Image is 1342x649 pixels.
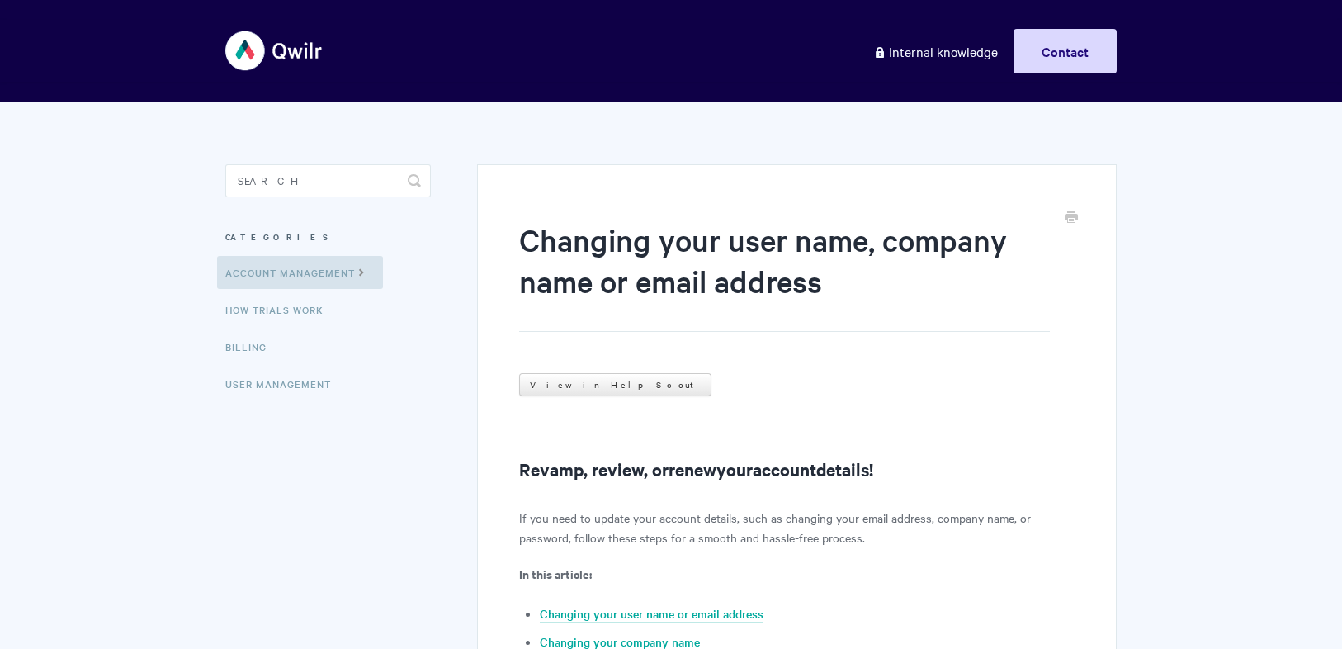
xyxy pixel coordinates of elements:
p: If you need to update your account details, such as changing your email address, company name, or... [519,508,1075,547]
a: User Management [225,367,343,400]
b: Revamp, review, or [519,457,669,481]
h3: Categories [225,222,431,252]
b: In this article: [519,565,592,582]
a: Print this Article [1065,209,1078,227]
h2: renew account [519,456,1075,482]
a: Internal knowledge [861,29,1010,73]
b: your [716,457,753,481]
a: View in Help Scout [519,373,711,396]
b: details! [816,457,873,481]
a: Contact [1014,29,1117,73]
input: Search [225,164,431,197]
h1: Changing your user name, company name or email address [519,219,1050,332]
a: Billing [225,330,279,363]
a: How Trials Work [225,293,336,326]
a: Changing your user name or email address [540,605,763,623]
img: Qwilr Help Center [225,20,324,82]
a: Account Management [217,256,383,289]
